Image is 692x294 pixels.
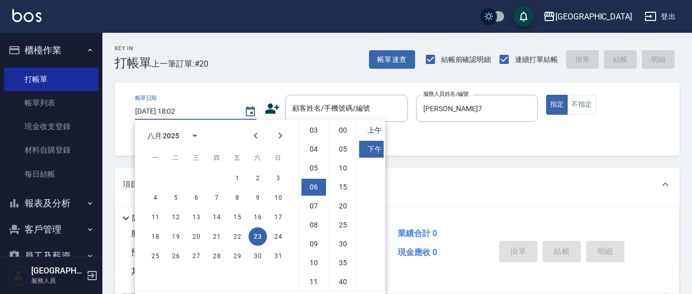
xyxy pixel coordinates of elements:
button: 24 [269,227,288,246]
li: 40 minutes [331,274,355,290]
button: 9 [249,188,267,207]
label: 服務人員姓名/編號 [423,90,468,98]
button: 20 [187,227,206,246]
button: 報表及分析 [4,190,98,217]
button: 不指定 [567,95,596,115]
span: 業績合計 0 [398,228,437,238]
h5: [GEOGRAPHIC_DATA] [31,266,83,276]
label: 帳單日期 [135,94,157,102]
a: 每日結帳 [4,162,98,186]
li: 0 minutes [331,122,355,139]
span: 預收卡販賣 0 [131,247,177,257]
button: 4 [146,188,165,207]
li: 3 hours [301,122,326,139]
button: 22 [228,227,247,246]
a: 打帳單 [4,68,98,91]
span: 結帳前確認明細 [441,54,491,65]
li: 4 hours [301,141,326,158]
button: 5 [167,188,185,207]
button: 7 [208,188,226,207]
ul: Select meridiem [357,120,385,291]
button: Next month [268,123,293,148]
span: 星期三 [187,148,206,168]
h3: 打帳單 [115,56,152,70]
li: 25 minutes [331,217,355,234]
input: YYYY/MM/DD hh:mm [135,103,234,120]
button: 28 [208,247,226,265]
span: 星期六 [249,148,267,168]
button: 18 [146,227,165,246]
span: 星期五 [228,148,247,168]
button: calendar view is open, switch to year view [182,123,207,148]
button: 帳單速查 [369,50,415,69]
button: 21 [208,227,226,246]
button: 3 [269,169,288,187]
li: 6 hours [301,179,326,196]
li: 35 minutes [331,255,355,271]
button: 29 [228,247,247,265]
span: 上一筆訂單:#20 [152,57,209,70]
button: 16 [249,208,267,226]
button: 14 [208,208,226,226]
li: 下午 [359,141,384,158]
button: 客戶管理 [4,216,98,243]
button: 26 [167,247,185,265]
li: 5 minutes [331,141,355,158]
span: 星期四 [208,148,226,168]
button: 2 [249,169,267,187]
li: 10 minutes [331,160,355,177]
li: 上午 [359,122,384,139]
li: 11 hours [301,274,326,290]
span: 星期二 [167,148,185,168]
li: 9 hours [301,236,326,253]
button: Previous month [244,123,268,148]
button: 30 [249,247,267,265]
span: 現金應收 0 [398,247,437,257]
a: 材料自購登錄 [4,138,98,162]
p: 服務人員 [31,276,83,285]
button: save [513,6,534,27]
button: 指定 [546,95,568,115]
button: 6 [187,188,206,207]
img: Logo [12,9,41,22]
button: 櫃檯作業 [4,37,98,64]
span: 連續打單結帳 [515,54,558,65]
button: 11 [146,208,165,226]
button: 19 [167,227,185,246]
button: 23 [249,227,267,246]
button: 登出 [640,7,680,26]
button: 8 [228,188,247,207]
span: 服務消費 0 [131,228,168,238]
ul: Select minutes [328,120,357,291]
a: 現金收支登錄 [4,115,98,138]
li: 5 hours [301,160,326,177]
span: 星期一 [146,148,165,168]
li: 8 hours [301,217,326,234]
img: Person [8,265,29,286]
p: 隱藏業績明細 [132,213,178,224]
button: 1 [228,169,247,187]
a: 帳單列表 [4,91,98,115]
button: [GEOGRAPHIC_DATA] [539,6,636,27]
div: 八月 2025 [147,130,180,141]
p: 項目消費 [123,179,154,190]
button: 15 [228,208,247,226]
button: 31 [269,247,288,265]
button: 員工及薪資 [4,243,98,269]
li: 30 minutes [331,236,355,253]
div: 項目消費 [115,168,680,201]
h2: Key In [115,45,152,52]
button: 13 [187,208,206,226]
button: 27 [187,247,206,265]
button: Choose date, selected date is 2025-08-23 [238,99,263,124]
li: 20 minutes [331,198,355,215]
li: 10 hours [301,255,326,271]
li: 7 hours [301,198,326,215]
ul: Select hours [299,120,328,291]
button: 25 [146,247,165,265]
button: 17 [269,208,288,226]
span: 其他付款方式 0 [131,266,185,276]
button: 10 [269,188,288,207]
div: [GEOGRAPHIC_DATA] [555,10,632,23]
button: 12 [167,208,185,226]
